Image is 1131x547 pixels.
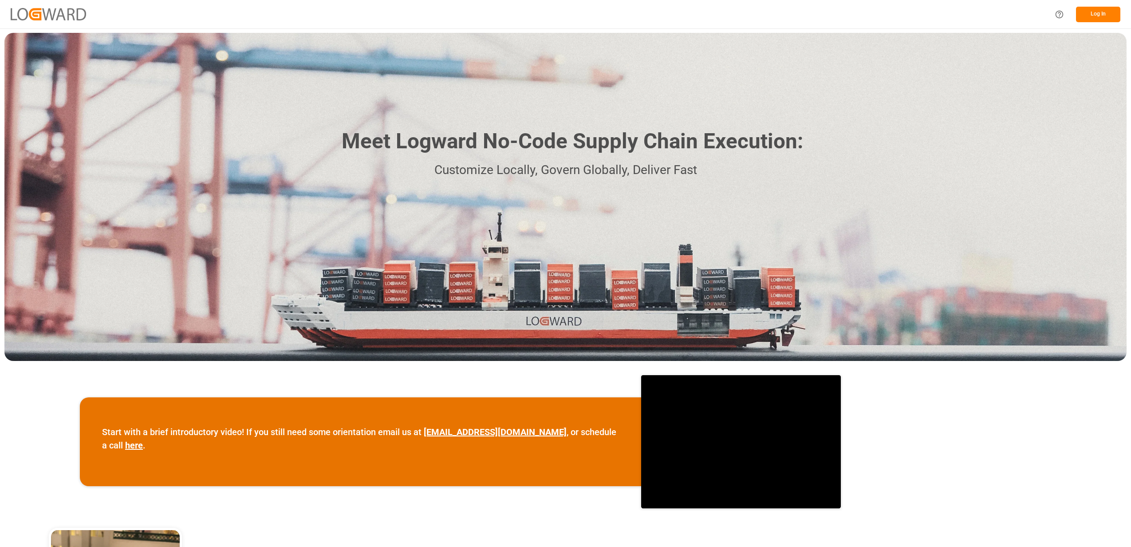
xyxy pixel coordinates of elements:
p: Start with a brief introductory video! If you still need some orientation email us at , or schedu... [102,425,619,452]
a: [EMAIL_ADDRESS][DOMAIN_NAME] [424,427,567,437]
button: Log In [1076,7,1120,22]
p: Customize Locally, Govern Globally, Deliver Fast [328,160,803,180]
h1: Meet Logward No-Code Supply Chain Execution: [342,126,803,157]
a: here [125,440,143,451]
button: Help Center [1049,4,1069,24]
img: Logward_new_orange.png [11,8,86,20]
